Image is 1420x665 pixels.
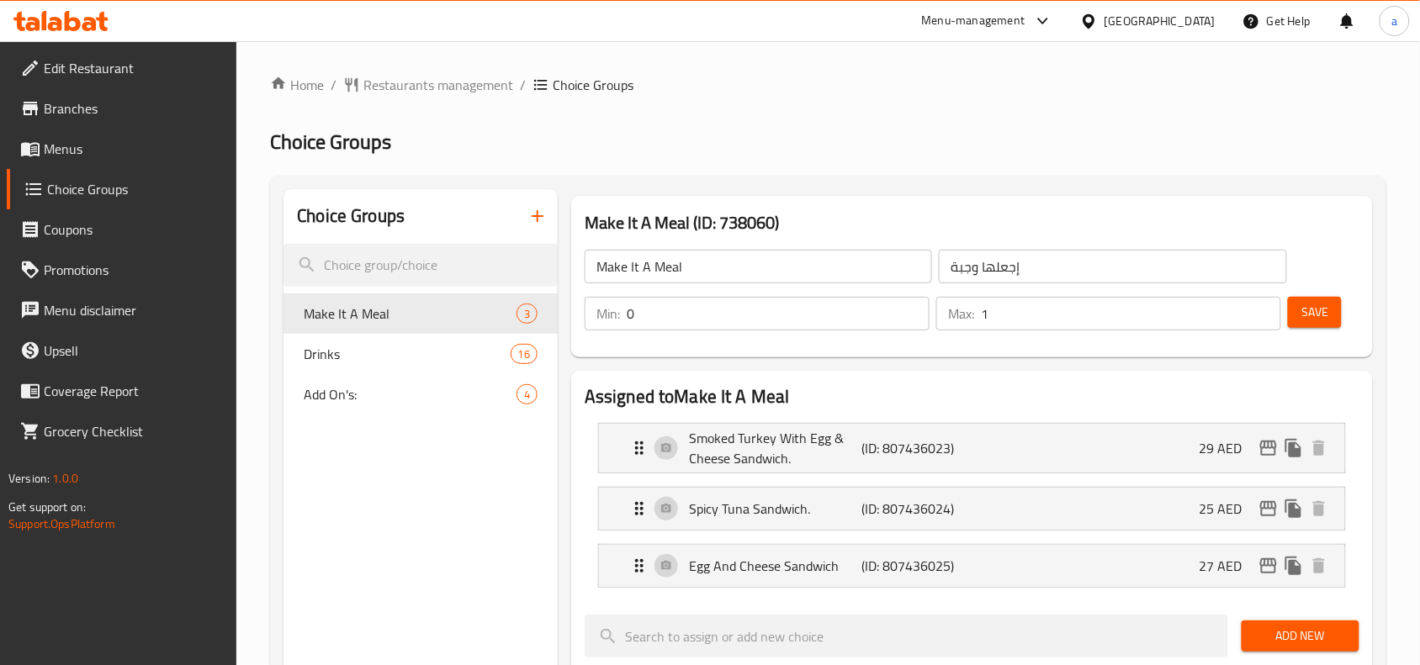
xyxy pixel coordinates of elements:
[1105,12,1216,30] div: [GEOGRAPHIC_DATA]
[283,374,558,414] div: Add On's:4
[7,290,237,330] a: Menu disclaimer
[44,139,224,159] span: Menus
[585,480,1359,537] li: Expand
[861,556,977,576] p: (ID: 807436025)
[44,219,224,240] span: Coupons
[304,384,517,404] span: Add On's:
[363,75,513,95] span: Restaurants management
[44,98,224,119] span: Branches
[511,346,537,362] span: 16
[599,488,1345,530] div: Expand
[343,75,513,95] a: Restaurants management
[7,250,237,290] a: Promotions
[270,123,391,161] span: Choice Groups
[599,424,1345,472] div: Expand
[8,467,50,489] span: Version:
[596,303,620,324] p: Min:
[1391,12,1397,30] span: a
[861,438,977,458] p: (ID: 807436023)
[553,75,633,95] span: Choice Groups
[7,129,237,169] a: Menus
[517,303,538,324] div: Choices
[585,615,1228,657] input: search
[7,88,237,129] a: Branches
[1306,496,1332,521] button: delete
[1242,620,1359,652] button: Add New
[689,499,861,519] p: Spicy Tuna Sandwich.
[922,11,1025,31] div: Menu-management
[47,179,224,199] span: Choice Groups
[7,411,237,451] a: Grocery Checklist
[1301,302,1328,323] span: Save
[270,75,324,95] a: Home
[7,169,237,209] a: Choice Groups
[44,381,224,401] span: Coverage Report
[44,300,224,320] span: Menu disclaimer
[1281,553,1306,578] button: duplicate
[585,209,1359,236] h3: Make It A Meal (ID: 738060)
[283,293,558,334] div: Make It A Meal3
[7,371,237,411] a: Coverage Report
[689,556,861,576] p: Egg And Cheese Sandwich
[7,209,237,250] a: Coupons
[1306,435,1332,461] button: delete
[517,387,537,403] span: 4
[8,513,115,535] a: Support.OpsPlatform
[270,75,1386,95] nav: breadcrumb
[1200,556,1256,576] p: 27 AED
[52,467,78,489] span: 1.0.0
[585,384,1359,409] h2: Assigned to Make It A Meal
[1288,297,1342,328] button: Save
[948,303,974,324] p: Max:
[517,384,538,404] div: Choices
[861,499,977,519] p: (ID: 807436024)
[1281,496,1306,521] button: duplicate
[520,75,526,95] li: /
[283,244,558,287] input: search
[283,334,558,374] div: Drinks16
[517,306,537,322] span: 3
[585,537,1359,594] li: Expand
[297,203,405,229] h2: Choice Groups
[44,340,224,361] span: Upsell
[44,421,224,441] span: Grocery Checklist
[331,75,336,95] li: /
[599,545,1345,587] div: Expand
[1306,553,1332,578] button: delete
[1281,435,1306,461] button: duplicate
[1255,625,1346,647] span: Add New
[511,344,538,364] div: Choices
[7,48,237,88] a: Edit Restaurant
[44,260,224,280] span: Promotions
[8,496,86,518] span: Get support on:
[1256,435,1281,461] button: edit
[689,428,861,468] p: Smoked Turkey With Egg & Cheese Sandwich.
[304,303,517,324] span: Make It A Meal
[1200,438,1256,458] p: 29 AED
[7,330,237,371] a: Upsell
[44,58,224,78] span: Edit Restaurant
[304,344,510,364] span: Drinks
[585,416,1359,480] li: Expand
[1256,553,1281,578] button: edit
[1200,499,1256,519] p: 25 AED
[1256,496,1281,521] button: edit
